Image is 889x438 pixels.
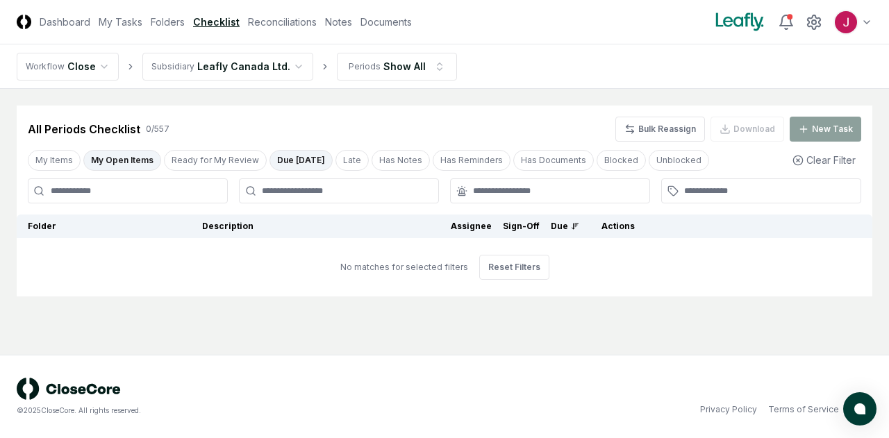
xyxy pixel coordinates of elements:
[835,11,857,33] img: ACg8ocJfBSitaon9c985KWe3swqK2kElzkAv-sHk65QWxGQz4ldowg=s96-c
[26,60,65,73] div: Workflow
[151,15,185,29] a: Folders
[372,150,430,171] button: Has Notes
[248,15,317,29] a: Reconciliations
[146,123,169,135] div: 0 / 557
[360,15,412,29] a: Documents
[17,378,121,400] img: logo
[497,214,545,238] th: Sign-Off
[615,117,705,142] button: Bulk Reassign
[335,150,369,171] button: Late
[193,15,240,29] a: Checklist
[383,59,426,74] div: Show All
[325,15,352,29] a: Notes
[197,214,445,238] th: Description
[28,150,81,171] button: My Items
[551,220,579,233] div: Due
[843,392,876,426] button: atlas-launcher
[787,147,861,173] button: Clear Filter
[713,11,767,33] img: Leafly logo
[349,60,381,73] div: Periods
[269,150,333,171] button: Due Today
[17,214,197,238] th: Folder
[479,255,549,280] button: Reset Filters
[40,15,90,29] a: Dashboard
[340,261,468,273] div: No matches for selected filters
[445,214,497,238] th: Assignee
[513,150,594,171] button: Has Documents
[17,53,457,81] nav: breadcrumb
[17,405,444,416] div: © 2025 CloseCore. All rights reserved.
[99,15,142,29] a: My Tasks
[597,150,646,171] button: Blocked
[28,121,140,137] div: All Periods Checklist
[700,403,757,416] a: Privacy Policy
[83,150,161,171] button: My Open Items
[151,60,194,73] div: Subsidiary
[433,150,510,171] button: Has Reminders
[590,220,861,233] div: Actions
[768,403,839,416] a: Terms of Service
[17,15,31,29] img: Logo
[337,53,457,81] button: PeriodsShow All
[164,150,267,171] button: Ready for My Review
[649,150,709,171] button: Unblocked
